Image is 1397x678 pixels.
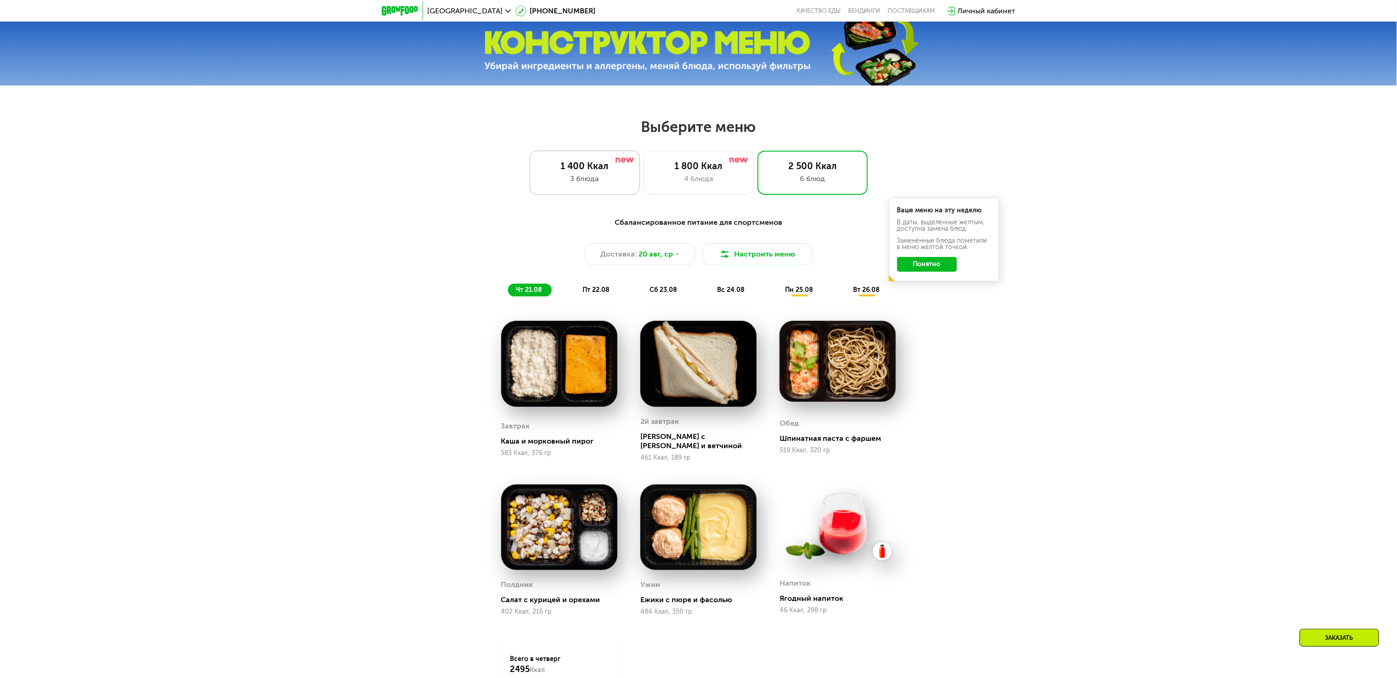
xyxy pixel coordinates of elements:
[600,249,637,260] span: Доставка:
[897,238,991,251] div: Заменённые блюда пометили в меню жёлтой точкой.
[501,437,625,446] div: Каша и морковный пирог
[640,415,679,428] div: 2й завтрак
[539,173,630,184] div: 3 блюда
[780,416,799,430] div: Обед
[718,286,745,294] span: вс 24.08
[501,578,533,592] div: Полдник
[428,7,503,15] span: [GEOGRAPHIC_DATA]
[785,286,813,294] span: пн 25.08
[780,607,896,614] div: 46 Ккал, 298 гр
[530,666,545,674] span: Ккал
[583,286,610,294] span: пт 22.08
[515,6,596,17] a: [PHONE_NUMBER]
[780,576,811,590] div: Напиток
[767,173,858,184] div: 6 блюд
[653,160,744,171] div: 1 800 Ккал
[510,655,608,675] div: Всего в четверг
[780,434,903,443] div: Шпинатная паста с фаршем
[539,160,630,171] div: 1 400 Ккал
[640,595,764,604] div: Ежики с пюре и фасолью
[848,7,881,15] a: Вендинги
[501,450,617,457] div: 583 Ккал, 376 гр
[510,664,530,674] span: 2495
[767,160,858,171] div: 2 500 Ккал
[780,594,903,603] div: Ягодный напиток
[702,243,813,265] button: Настроить меню
[501,419,530,433] div: Завтрак
[516,286,543,294] span: чт 21.08
[640,454,757,461] div: 461 Ккал, 189 гр
[639,249,673,260] span: 20 авг, ср
[501,595,625,604] div: Салат с курицей и орехами
[897,219,991,232] div: В даты, выделенные желтым, доступна замена блюд.
[797,7,841,15] a: Качество еды
[501,608,617,615] div: 402 Ккал, 216 гр
[897,257,957,272] button: Понятно
[640,608,757,615] div: 484 Ккал, 350 гр
[29,118,1368,136] h2: Выберите меню
[640,578,660,592] div: Ужин
[640,432,764,450] div: [PERSON_NAME] с [PERSON_NAME] и ветчиной
[897,207,991,214] div: Ваше меню на эту неделю
[650,286,677,294] span: сб 23.08
[888,7,935,15] div: поставщикам
[853,286,880,294] span: вт 26.08
[780,447,896,454] div: 519 Ккал, 320 гр
[653,173,744,184] div: 4 блюда
[958,6,1016,17] div: Личный кабинет
[427,217,971,228] div: Сбалансированное питание для спортсменов
[1300,629,1379,647] div: Заказать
